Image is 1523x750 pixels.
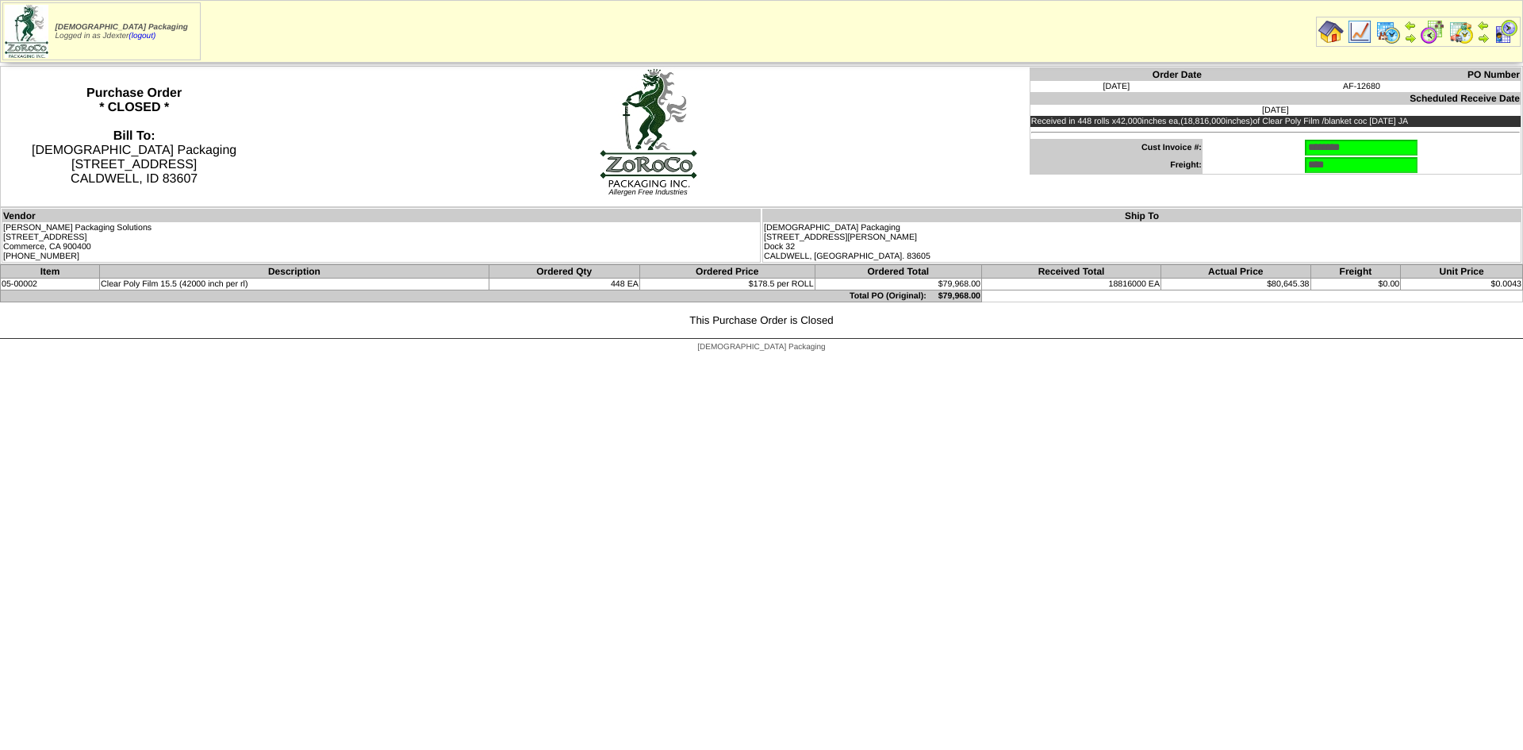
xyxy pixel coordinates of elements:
td: Clear Poly Film 15.5 (42000 inch per rl) [100,279,489,290]
img: arrowright.gif [1404,32,1417,44]
th: Vendor [2,210,761,223]
th: Actual Price [1161,265,1310,279]
td: 05-00002 [1,279,100,290]
td: $178.5 per ROLL [639,279,815,290]
span: Allergen Free Industries [609,188,688,196]
td: 18816000 EA [982,279,1161,290]
td: AF-12680 [1203,81,1521,92]
img: zoroco-logo-small.webp [5,5,48,58]
td: [DATE] [1030,105,1521,116]
td: [DEMOGRAPHIC_DATA] Packaging [STREET_ADDRESS][PERSON_NAME] Dock 32 CALDWELL, [GEOGRAPHIC_DATA]. 8... [763,222,1521,263]
th: Purchase Order * CLOSED * [1,67,268,207]
th: Scheduled Receive Date [1030,92,1521,105]
td: $0.0043 [1401,279,1523,290]
td: $79,968.00 [815,279,981,290]
span: [DEMOGRAPHIC_DATA] Packaging [STREET_ADDRESS] CALDWELL, ID 83607 [32,129,236,186]
td: Cust Invoice #: [1030,139,1203,156]
td: Total PO (Original): $79,968.00 [1,290,982,302]
th: Ship To [763,210,1521,223]
span: Logged in as Jdexter [56,23,188,40]
img: calendarinout.gif [1448,19,1474,44]
img: logoBig.jpg [599,67,698,188]
img: arrowright.gif [1477,32,1490,44]
td: 448 EA [489,279,639,290]
th: Description [100,265,489,279]
a: (logout) [129,32,155,40]
span: [DEMOGRAPHIC_DATA] Packaging [56,23,188,32]
td: Received in 448 rolls x42,000inches ea,(18,816,000inches)of Clear Poly Film /blanket coc [DATE] JA [1030,116,1521,127]
img: line_graph.gif [1347,19,1372,44]
img: calendarcustomer.gif [1493,19,1518,44]
img: calendarprod.gif [1375,19,1401,44]
td: $0.00 [1310,279,1401,290]
th: PO Number [1203,68,1521,82]
span: [DEMOGRAPHIC_DATA] Packaging [697,343,825,352]
strong: Bill To: [113,129,155,143]
td: [PERSON_NAME] Packaging Solutions [STREET_ADDRESS] Commerce, CA 900400 [PHONE_NUMBER] [2,222,761,263]
th: Freight [1310,265,1401,279]
img: home.gif [1318,19,1344,44]
th: Ordered Qty [489,265,639,279]
th: Unit Price [1401,265,1523,279]
img: arrowleft.gif [1477,19,1490,32]
td: $80,645.38 [1161,279,1310,290]
th: Order Date [1030,68,1203,82]
img: arrowleft.gif [1404,19,1417,32]
th: Received Total [982,265,1161,279]
img: calendarblend.gif [1420,19,1445,44]
th: Item [1,265,100,279]
td: Freight: [1030,156,1203,175]
td: [DATE] [1030,81,1203,92]
th: Ordered Price [639,265,815,279]
th: Ordered Total [815,265,981,279]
